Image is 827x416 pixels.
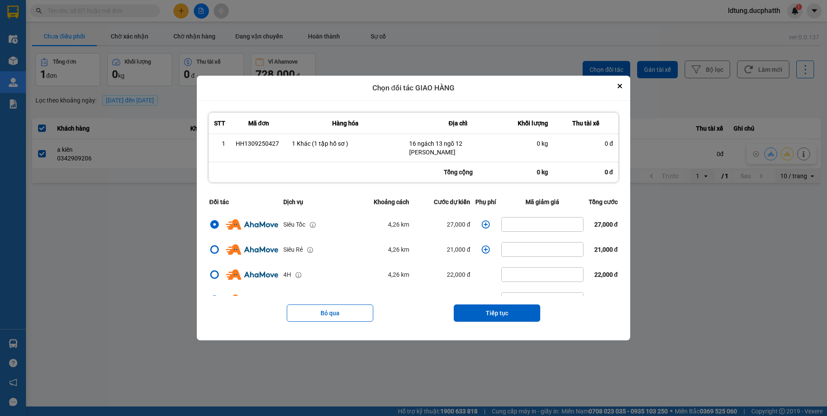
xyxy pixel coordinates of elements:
td: 21,000 đ [412,237,473,262]
div: dialog [197,76,630,340]
div: 4H [283,270,291,279]
div: Mã đơn [236,118,282,128]
th: Đối tác [207,192,281,212]
th: Mã giảm giá [499,192,586,212]
div: Thu tài xế [558,118,613,128]
th: Dịch vụ [281,192,352,212]
div: 0 kg [517,139,548,148]
span: 21,000 đ [594,246,618,253]
div: Tổng cộng [404,162,512,182]
th: Phụ phí [473,192,499,212]
div: 1 [214,139,225,148]
div: 0 đ [558,139,613,148]
td: 4,26 km [352,237,412,262]
span: 22,000 đ [594,271,618,278]
div: Siêu Tốc [283,220,305,229]
td: 21,000 đ [412,287,473,312]
div: 0 kg [512,162,553,182]
button: Close [615,81,625,91]
button: Tiếp tục [454,304,540,322]
img: Ahamove [226,244,278,255]
div: Siêu Rẻ [283,245,303,254]
div: 1 Khác (1 tập hố sơ ) [292,139,399,148]
td: 4,26 km [352,212,412,237]
div: 2H [283,295,291,304]
div: Hàng hóa [292,118,399,128]
th: Tổng cước [586,192,620,212]
td: 27,000 đ [412,212,473,237]
div: 16 ngách 13 ngõ 12 [PERSON_NAME] [409,139,507,157]
span: 27,000 đ [594,221,618,228]
img: Ahamove [226,294,278,305]
td: 4,26 km [352,262,412,287]
img: Ahamove [226,269,278,280]
button: Bỏ qua [287,304,373,322]
div: HH1309250427 [236,139,282,148]
td: 22,000 đ [412,262,473,287]
div: Địa chỉ [409,118,507,128]
img: Ahamove [226,219,278,230]
div: Chọn đối tác GIAO HÀNG [197,76,630,101]
th: Cước dự kiến [412,192,473,212]
td: 4,26 km [352,287,412,312]
div: 0 đ [553,162,618,182]
div: Khối lượng [517,118,548,128]
div: STT [214,118,225,128]
th: Khoảng cách [352,192,412,212]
